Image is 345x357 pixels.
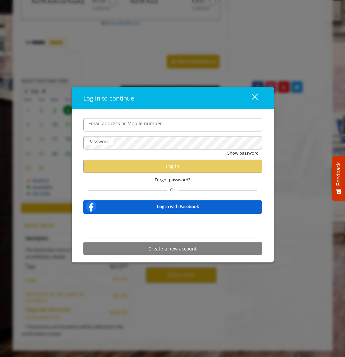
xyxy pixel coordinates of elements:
input: Password [83,136,262,149]
iframe: Sign in with Google Button [139,218,206,233]
span: Log in to continue [83,94,134,102]
input: Email address or Mobile number [83,118,262,131]
b: Log in with Facebook [157,203,199,210]
label: Email address or Mobile number [85,120,165,127]
button: Create a new account [83,242,262,255]
span: Feedback [336,162,342,186]
button: Show password [227,149,259,156]
button: Log in [83,160,262,173]
div: close dialog [244,93,257,103]
button: close dialog [239,91,262,105]
img: facebook-logo [84,200,98,213]
span: Or [167,187,178,193]
button: Feedback - Show survey [332,156,345,201]
label: Password [85,138,113,145]
span: Forgot password? [155,176,190,183]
